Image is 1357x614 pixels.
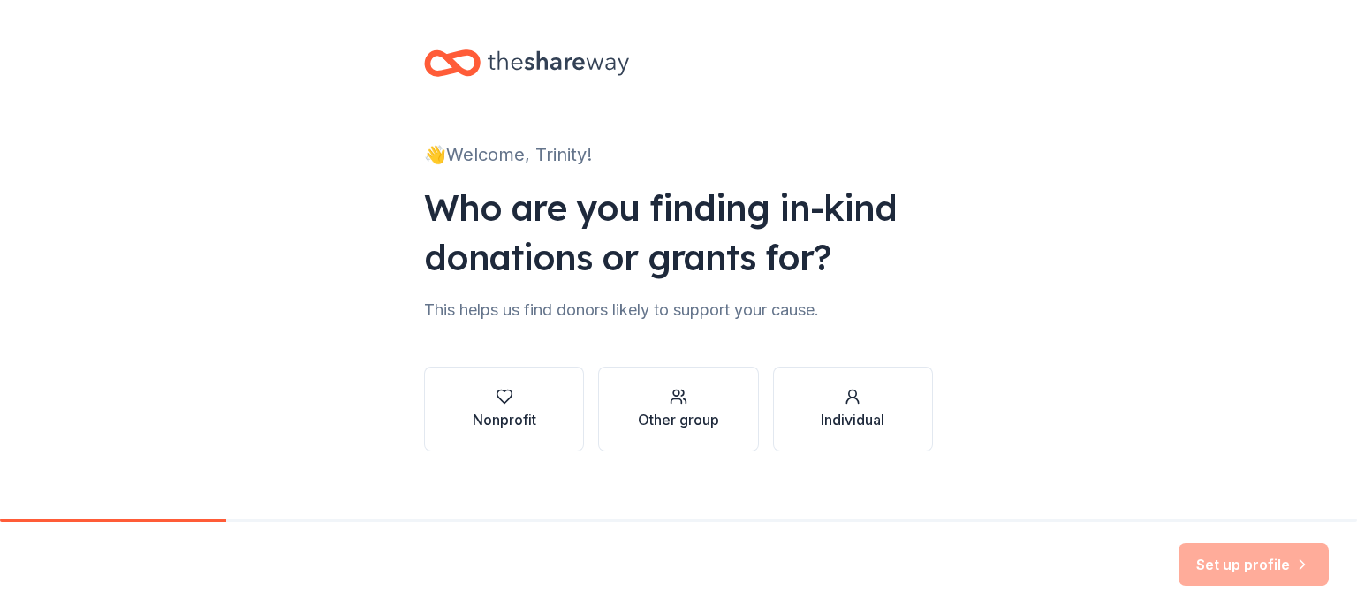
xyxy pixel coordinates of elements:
[638,409,719,430] div: Other group
[424,296,933,324] div: This helps us find donors likely to support your cause.
[424,183,933,282] div: Who are you finding in-kind donations or grants for?
[473,409,536,430] div: Nonprofit
[821,409,884,430] div: Individual
[424,140,933,169] div: 👋 Welcome, Trinity!
[424,367,584,451] button: Nonprofit
[598,367,758,451] button: Other group
[773,367,933,451] button: Individual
